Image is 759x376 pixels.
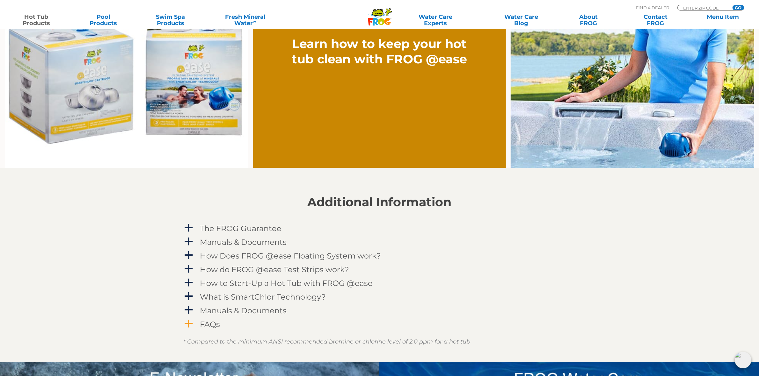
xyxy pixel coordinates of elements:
[184,223,194,233] span: a
[184,305,194,315] span: a
[387,14,484,26] a: Water CareExperts
[693,14,753,26] a: Menu Item
[200,279,373,287] h4: How to Start-Up a Hot Tub with FROG @ease
[735,352,751,368] img: openIcon
[184,277,576,289] a: a How to Start-Up a Hot Tub with FROG @ease
[184,223,576,234] a: a The FROG Guarantee
[682,5,726,11] input: Zip Code Form
[636,5,669,11] p: Find A Dealer
[626,14,685,26] a: ContactFROG
[200,224,282,233] h4: The FROG Guarantee
[184,264,194,274] span: a
[184,319,194,329] span: a
[184,237,194,246] span: a
[200,306,287,315] h4: Manuals & Documents
[184,338,471,345] em: * Compared to the minimum ANSI recommended bromine or chlorine level of 2.0 ppm for a hot tub
[184,291,576,303] a: a What is SmartChlor Technology?
[184,292,194,301] span: a
[184,318,576,330] a: a FAQs
[74,14,133,26] a: PoolProducts
[208,14,282,26] a: Fresh MineralWater∞
[184,236,576,248] a: a Manuals & Documents
[733,5,744,10] input: GO
[141,14,200,26] a: Swim SpaProducts
[558,14,618,26] a: AboutFROG
[184,278,194,287] span: a
[184,251,194,260] span: a
[184,195,576,209] h2: Additional Information
[492,14,551,26] a: Water CareBlog
[200,238,287,246] h4: Manuals & Documents
[184,305,576,316] a: a Manuals & Documents
[200,265,349,274] h4: How do FROG @ease Test Strips work?
[200,320,220,329] h4: FAQs
[6,14,66,26] a: Hot TubProducts
[291,36,468,67] h2: Learn how to keep your hot tub clean with FROG @ease
[184,264,576,275] a: a How do FROG @ease Test Strips work?
[200,293,326,301] h4: What is SmartChlor Technology?
[184,250,576,262] a: a How Does FROG @ease Floating System work?
[253,19,256,24] sup: ∞
[200,252,381,260] h4: How Does FROG @ease Floating System work?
